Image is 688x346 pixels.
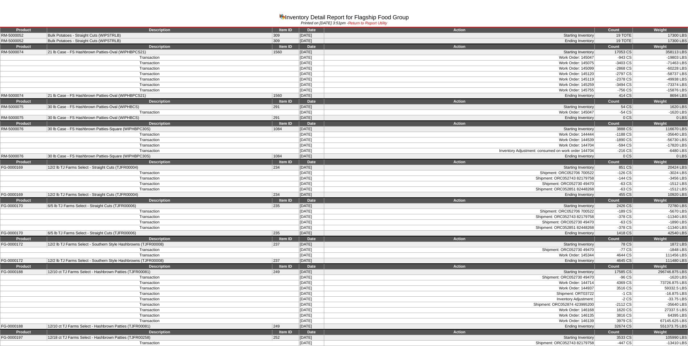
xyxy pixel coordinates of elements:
[324,203,595,209] td: Starting Inventory
[0,220,299,225] td: Transaction
[0,231,47,236] td: FG-0000170
[324,88,595,93] td: Work Order: 145755
[0,132,299,137] td: Transaction
[272,203,299,209] td: 235
[299,55,324,61] td: [DATE]
[272,27,299,33] td: Item ID
[324,209,595,214] td: Shipment: ORC052706 700522
[595,258,633,264] td: 4645 CS
[0,50,47,55] td: RM-5000074
[299,225,324,231] td: [DATE]
[0,170,299,176] td: Transaction
[595,286,633,291] td: 3516 CS
[595,88,633,93] td: -756 CS
[324,121,595,127] td: Action
[272,236,299,242] td: Item ID
[299,104,324,110] td: [DATE]
[47,242,272,247] td: 12/2 lb TJ Farms Select - Southern Style Hashbrowns (TJFR00008)
[633,291,688,297] td: -16.875 LBS
[0,93,47,99] td: RM-5000074
[633,297,688,302] td: -33.75 LBS
[633,225,688,231] td: -11340 LBS
[633,115,688,121] td: 0 LBS
[595,143,633,148] td: -594 CS
[595,159,633,165] td: Count
[595,93,633,99] td: 414 CS
[595,192,633,198] td: 455 CS
[299,264,324,269] td: Date
[633,159,688,165] td: Weight
[299,82,324,88] td: [DATE]
[47,33,272,38] td: Bulk Potatoes - Straight Cuts (WIPSTRLB)
[299,27,324,33] td: Date
[633,77,688,82] td: -49938 LBS
[47,38,272,44] td: Bulk Potatoes - Straight Cuts (WIPSTRLB)
[299,71,324,77] td: [DATE]
[299,242,324,247] td: [DATE]
[0,148,299,154] td: Transaction
[47,231,272,236] td: 6/5 lb TJ Farms Select - Straight Cuts (TJFR00006)
[299,132,324,137] td: [DATE]
[633,93,688,99] td: 8694 LBS
[595,55,633,61] td: -943 CS
[324,127,595,132] td: Starting Inventory
[0,302,299,308] td: Transaction
[299,286,324,291] td: [DATE]
[595,220,633,225] td: -63 CS
[324,247,595,253] td: Shipment: ORC052730 49470
[299,143,324,148] td: [DATE]
[324,55,595,61] td: Work Order: 145047
[299,44,324,50] td: Date
[0,127,47,132] td: RM-5000076
[0,104,47,110] td: RM-5000075
[595,66,633,71] td: -2868 CS
[299,121,324,127] td: Date
[0,33,47,38] td: RM-5000052
[299,93,324,99] td: [DATE]
[633,198,688,203] td: Weight
[633,176,688,181] td: -3456 LBS
[47,236,272,242] td: Description
[272,93,299,99] td: 1560
[324,198,595,203] td: Action
[272,231,299,236] td: 235
[272,44,299,50] td: Item ID
[324,148,595,154] td: Inventory Adjustment: consumed on work order 144704
[633,280,688,286] td: 73726.875 LBS
[299,253,324,258] td: [DATE]
[324,38,595,44] td: Ending Inventory
[595,203,633,209] td: 2426 CS
[299,170,324,176] td: [DATE]
[47,115,272,121] td: 30 lb Case - FS Hashbrown Patties-Oval (WIPHBCS)
[0,143,299,148] td: Transaction
[272,165,299,170] td: 234
[0,198,47,203] td: Product
[299,209,324,214] td: [DATE]
[324,242,595,247] td: Starting Inventory
[595,154,633,160] td: 0 CS
[299,61,324,66] td: [DATE]
[595,110,633,115] td: -54 CS
[595,121,633,127] td: Count
[595,231,633,236] td: 1418 CS
[324,269,595,275] td: Starting Inventory
[633,132,688,137] td: -35640 LBS
[633,33,688,38] td: 17300 LBS
[633,181,688,187] td: -1512 LBS
[633,66,688,71] td: -60228 LBS
[595,214,633,220] td: -378 CS
[0,110,299,115] td: Transaction
[47,154,272,160] td: 30 lb Case - FS Hashbrown Patties-Square (WIPHBPC30S)
[299,187,324,192] td: [DATE]
[0,264,47,269] td: Product
[324,192,595,198] td: Ending Inventory
[595,247,633,253] td: -77 CS
[0,209,299,214] td: Transaction
[47,127,272,132] td: 30 lb Case - FS Hashbrown Patties-Square (WIPHBPC30S)
[324,236,595,242] td: Action
[324,170,595,176] td: Shipment: ORC052706 700522
[0,275,299,280] td: Transaction
[324,275,595,280] td: Shipment: ORC052730 49470
[0,203,47,209] td: FG-0000170
[299,258,324,264] td: [DATE]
